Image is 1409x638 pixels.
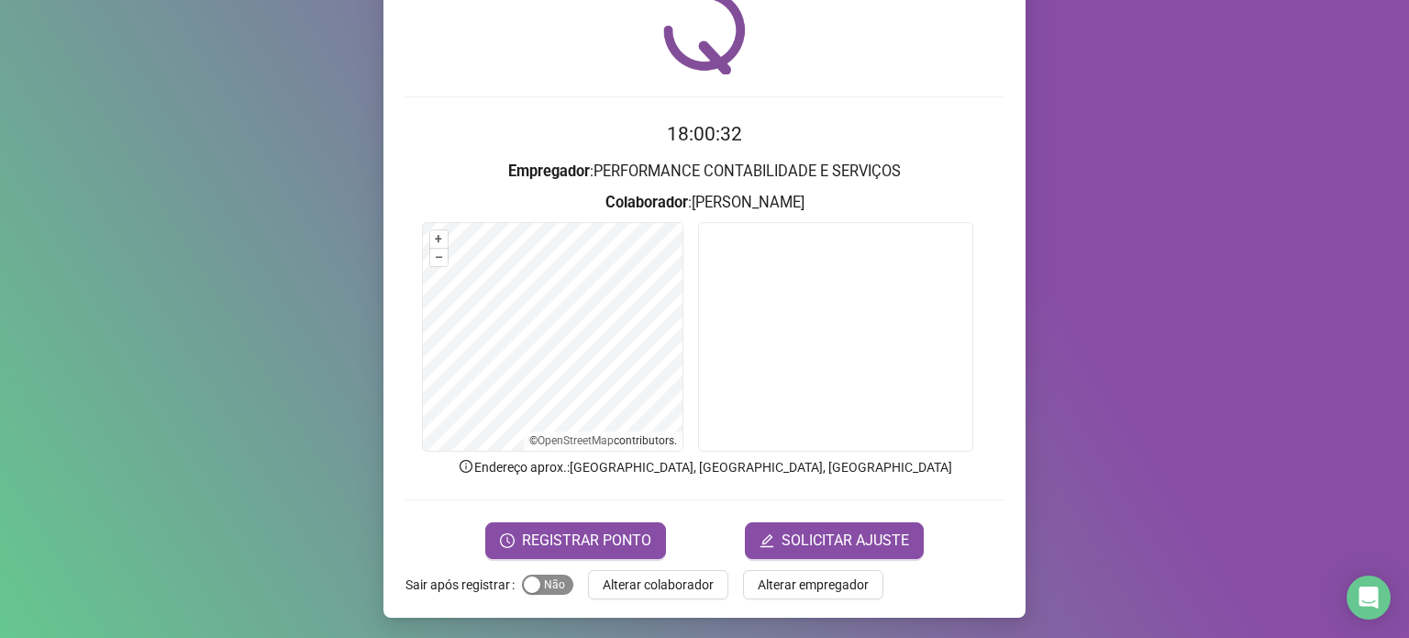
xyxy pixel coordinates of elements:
span: Alterar colaborador [603,575,714,595]
button: + [430,230,448,248]
button: Alterar colaborador [588,570,728,599]
button: Alterar empregador [743,570,883,599]
div: Open Intercom Messenger [1347,576,1391,620]
time: 18:00:32 [667,123,742,145]
button: editSOLICITAR AJUSTE [745,522,924,559]
a: OpenStreetMap [538,434,614,447]
strong: Empregador [508,162,590,180]
span: REGISTRAR PONTO [522,530,651,552]
label: Sair após registrar [405,570,522,599]
h3: : [PERSON_NAME] [405,191,1004,215]
strong: Colaborador [605,194,688,211]
span: Alterar empregador [758,575,869,595]
button: – [430,249,448,266]
span: edit [760,533,774,548]
span: info-circle [458,458,474,475]
li: © contributors. [529,434,677,447]
span: clock-circle [500,533,515,548]
h3: : PERFORMANCE CONTABILIDADE E SERVIÇOS [405,160,1004,184]
p: Endereço aprox. : [GEOGRAPHIC_DATA], [GEOGRAPHIC_DATA], [GEOGRAPHIC_DATA] [405,457,1004,477]
span: SOLICITAR AJUSTE [782,530,909,552]
button: REGISTRAR PONTO [485,522,666,559]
